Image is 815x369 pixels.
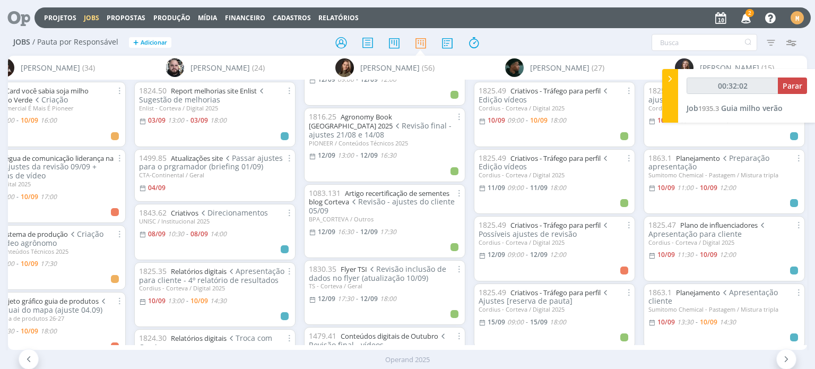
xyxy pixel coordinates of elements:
: 10/09 [700,317,717,327]
span: 1863.1 [648,287,672,297]
div: Cordius - Corteva / Digital 2025 [648,105,800,111]
span: 1825.49 [479,287,506,297]
: - [526,117,528,124]
: 13:30 [677,317,693,327]
: 11/09 [530,183,548,192]
span: (24) [252,62,265,73]
: 10:30 [168,229,184,238]
: 10/09 [700,250,717,259]
: - [696,319,698,325]
: 09:00 [507,317,524,327]
: 12/09 [318,151,335,160]
: 12/09 [488,250,505,259]
: - [16,194,19,200]
: 10/09 [700,183,717,192]
span: 1499.85 [139,153,167,163]
span: Revisão - ajustes do cliente 05/09 [309,196,455,216]
span: Criação [32,95,68,105]
: 10/09 [530,116,548,125]
a: Criativos - Tráfego para perfil [510,220,601,230]
: 11:30 [677,250,693,259]
: 18:00 [210,116,227,125]
a: Flyer TSI [341,264,367,274]
: 08/09 [148,229,166,238]
: - [356,76,358,83]
div: Cordius - Corteva / Digital 2025 [139,285,291,291]
div: PIONEER / Conteúdos Técnicos 2025 [309,140,461,147]
: 13:00 [337,151,354,160]
a: Relatórios [318,13,359,22]
: 17:00 [40,192,57,201]
div: M [791,11,804,24]
: 12/09 [360,294,378,303]
span: [PERSON_NAME] [360,62,420,73]
: - [186,298,188,304]
: 18:00 [550,116,566,125]
: 10/09 [21,327,38,336]
: - [16,328,19,334]
: - [16,261,19,267]
: - [356,229,358,235]
span: 1825.47 [648,220,676,230]
: 12/09 [360,151,378,160]
div: Cordius - Corteva / Digital 2025 [479,239,630,246]
span: [PERSON_NAME] [21,62,80,73]
: 03/09 [190,116,208,125]
a: Jobs [84,13,99,22]
: 11/09 [488,183,505,192]
: 18:00 [40,327,57,336]
: 10/09 [148,296,166,305]
: 17:30 [40,259,57,268]
: 10/09 [488,116,505,125]
span: 1083.131 [309,188,341,198]
a: Agronomy Book [GEOGRAPHIC_DATA] 2025 [309,112,393,131]
a: Atualizações site [171,153,223,163]
span: / Pauta por Responsável [32,38,118,47]
button: Produção [150,14,194,22]
: 16:30 [380,151,396,160]
button: 2 [734,8,756,28]
: 13:00 [168,116,184,125]
div: Cordius - Corteva / Digital 2025 [479,306,630,313]
span: Possíveis ajustes de revisão [648,85,799,105]
input: Busca [652,34,757,51]
button: Projetos [41,14,80,22]
a: Criativos - Tráfego para perfil [510,86,601,96]
: - [16,117,19,124]
button: M [790,8,804,27]
: 12/09 [360,75,378,84]
span: 1935.3 [698,104,719,113]
: - [696,117,698,124]
: 17:30 [337,294,354,303]
span: 1824.30 [139,333,167,343]
a: Criativos - Tráfego para perfil [510,153,601,163]
span: (56) [422,62,435,73]
span: 1863.1 [648,153,672,163]
span: Propostas [107,13,145,22]
span: 1824.50 [139,85,167,96]
: 14:00 [210,229,227,238]
span: Possíveis ajustes de revisão [479,220,610,239]
button: Financeiro [222,14,268,22]
span: (15) [761,62,774,73]
span: 1816.25 [309,111,336,122]
span: 1825.49 [479,85,506,96]
: 10/09 [21,192,38,201]
span: Apresentação cliente [648,287,778,306]
div: UNISC / Institucional 2025 [139,218,291,225]
: 09:00 [507,183,524,192]
span: + [133,37,138,48]
a: Relatórios digitais [171,333,227,343]
: 10/09 [190,296,208,305]
img: K [505,58,524,77]
span: 1843.62 [139,208,167,218]
span: [PERSON_NAME] [700,62,759,73]
button: Cadastros [270,14,314,22]
button: Mídia [195,14,220,22]
a: Artigo recertificação de sementes blog Corteva [309,188,449,207]
a: Financeiro [225,13,265,22]
div: Sumitomo Chemical - Pastagem / Mistura tripla [648,171,800,178]
img: G [166,58,184,77]
: - [356,296,358,302]
: 12/09 [318,75,335,84]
